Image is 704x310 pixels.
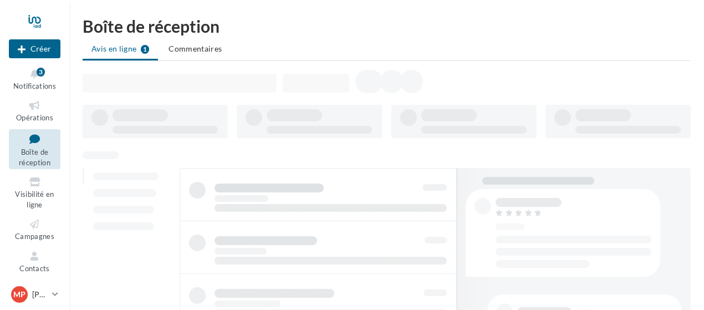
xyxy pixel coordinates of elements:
span: MP [13,289,25,300]
span: Notifications [13,82,56,90]
button: Notifications 3 [9,65,60,93]
a: MP [PERSON_NAME] [9,284,60,305]
a: Contacts [9,248,60,275]
span: Campagnes [15,232,54,241]
span: Contacts [19,264,50,273]
span: Boîte de réception [19,148,50,167]
span: Opérations [16,113,53,122]
a: Boîte de réception [9,129,60,170]
div: Boîte de réception [83,18,691,34]
span: Commentaires [169,44,222,53]
a: Opérations [9,97,60,124]
a: Campagnes [9,216,60,243]
div: 3 [37,68,45,77]
button: Créer [9,39,60,58]
p: [PERSON_NAME] [32,289,48,300]
a: Visibilité en ligne [9,174,60,211]
div: Nouvelle campagne [9,39,60,58]
span: Visibilité en ligne [15,190,54,209]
